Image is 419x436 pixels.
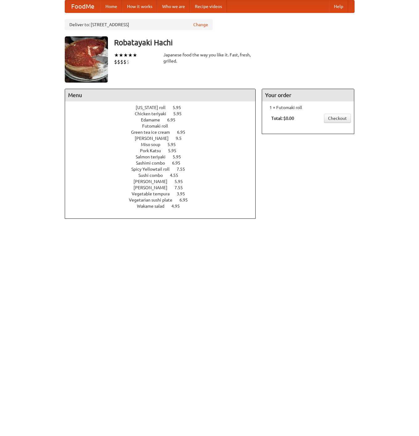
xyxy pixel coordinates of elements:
[193,22,208,28] a: Change
[134,185,194,190] a: [PERSON_NAME] 7.55
[135,111,172,116] span: Chicken teriyaki
[135,111,193,116] a: Chicken teriyaki 5.95
[271,116,294,121] b: Total: $0.00
[137,204,191,209] a: Wakame salad 4.95
[114,59,117,65] li: $
[175,185,189,190] span: 7.55
[136,105,172,110] span: [US_STATE] roll
[136,161,171,165] span: Sashimi combo
[122,0,157,13] a: How it works
[175,179,189,184] span: 5.95
[324,114,351,123] a: Checkout
[177,130,191,135] span: 6.95
[136,154,192,159] a: Salmon teriyaki 5.95
[142,124,186,128] a: Futomaki roll
[135,136,175,141] span: [PERSON_NAME]
[114,52,119,59] li: ★
[136,154,172,159] span: Salmon teriyaki
[179,198,194,202] span: 6.95
[173,111,188,116] span: 5.95
[114,36,355,49] h3: Robatayaki Hachi
[132,191,176,196] span: Vegetable tempura
[131,167,196,172] a: Spicy Yellowtail roll 7.55
[141,142,166,147] span: Miso soup
[138,173,190,178] a: Sushi combo 4.55
[134,179,194,184] a: [PERSON_NAME] 5.95
[134,185,174,190] span: [PERSON_NAME]
[65,36,108,83] img: angular.jpg
[176,136,188,141] span: 9.5
[262,89,354,101] h4: Your order
[128,52,133,59] li: ★
[65,19,213,30] div: Deliver to: [STREET_ADDRESS]
[265,104,351,111] li: 1 × Futomaki roll
[134,179,174,184] span: [PERSON_NAME]
[141,142,187,147] a: Miso soup 5.95
[167,117,182,122] span: 6.95
[142,124,174,128] span: Futomaki roll
[129,198,179,202] span: Vegetarian sushi plate
[141,117,187,122] a: Edamame 6.95
[141,117,166,122] span: Edamame
[157,0,190,13] a: Who we are
[132,191,196,196] a: Vegetable tempura 3.95
[131,167,176,172] span: Spicy Yellowtail roll
[129,198,199,202] a: Vegetarian sushi plate 6.95
[172,161,187,165] span: 6.95
[137,204,170,209] span: Wakame salad
[119,52,123,59] li: ★
[123,59,126,65] li: $
[140,148,188,153] a: Pork Katsu 5.95
[167,142,182,147] span: 5.95
[168,148,183,153] span: 5.95
[177,191,191,196] span: 3.95
[101,0,122,13] a: Home
[117,59,120,65] li: $
[65,0,101,13] a: FoodMe
[138,173,169,178] span: Sushi combo
[190,0,227,13] a: Recipe videos
[170,173,184,178] span: 4.55
[65,89,256,101] h4: Menu
[120,59,123,65] li: $
[177,167,191,172] span: 7.55
[173,154,187,159] span: 5.95
[136,105,192,110] a: [US_STATE] roll 5.95
[136,161,192,165] a: Sashimi combo 6.95
[126,59,129,65] li: $
[135,136,193,141] a: [PERSON_NAME] 9.5
[329,0,348,13] a: Help
[173,105,187,110] span: 5.95
[140,148,167,153] span: Pork Katsu
[131,130,176,135] span: Green tea ice cream
[131,130,197,135] a: Green tea ice cream 6.95
[123,52,128,59] li: ★
[133,52,137,59] li: ★
[163,52,256,64] div: Japanese food the way you like it. Fast, fresh, grilled.
[171,204,186,209] span: 4.95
